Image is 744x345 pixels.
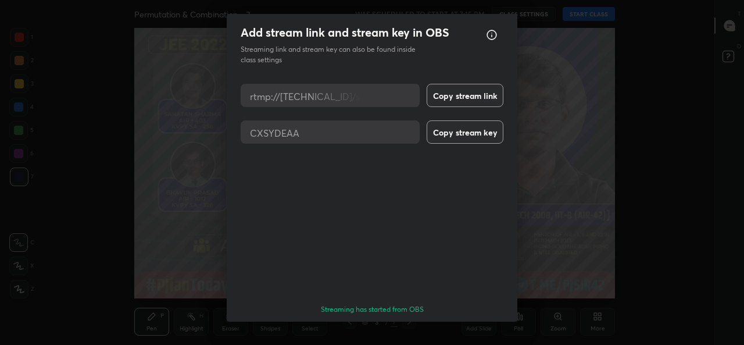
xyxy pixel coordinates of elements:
p: Streaming link and stream key can also be found inside class settings [241,44,429,65]
div: rtmp://[TECHNICAL_ID]/stream [241,84,395,107]
button: Copy stream link [427,84,503,107]
div: CXSYDEAA [241,120,309,144]
video: Your browser does not support HTML video. [241,157,503,289]
button: Copy stream key [427,120,503,144]
h2: Add stream link and stream key in OBS [241,25,449,40]
div: Streaming has started from OBS [241,305,503,314]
